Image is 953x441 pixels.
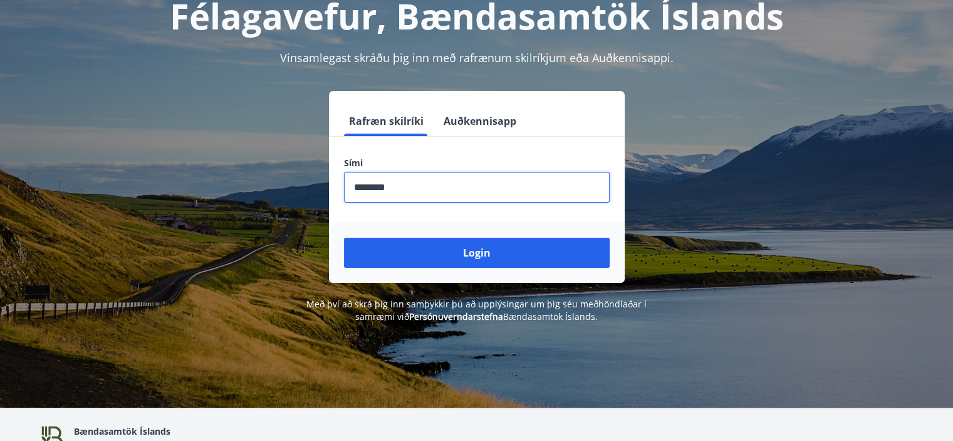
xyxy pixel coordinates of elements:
[439,106,521,136] button: Auðkennisapp
[344,106,429,136] button: Rafræn skilríki
[306,298,647,322] span: Með því að skrá þig inn samþykkir þú að upplýsingar um þig séu meðhöndlaðar í samræmi við Bændasa...
[344,238,610,268] button: Login
[280,50,674,65] span: Vinsamlegast skráðu þig inn með rafrænum skilríkjum eða Auðkennisappi.
[409,311,503,322] a: Persónuverndarstefna
[344,157,610,169] label: Sími
[74,425,170,437] span: Bændasamtök Íslands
